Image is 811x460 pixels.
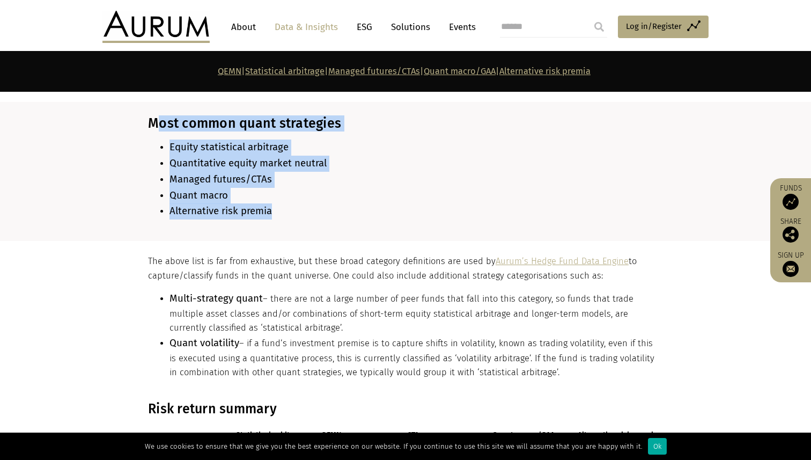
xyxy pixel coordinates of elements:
[499,66,591,76] a: Alternative risk premia
[321,429,401,441] span: QEMN
[218,66,241,76] a: QEMN
[269,17,343,37] a: Data & Insights
[148,254,660,283] p: The above list is far from exhaustive, but these broad category definitions are used by to captur...
[351,17,378,37] a: ESG
[236,429,316,441] span: Statistical arbitrage
[169,141,289,153] b: Equity statistical arbitrage
[776,218,806,243] div: Share
[169,293,263,304] span: Multi-strategy quant
[783,261,799,277] img: Sign up to our newsletter
[496,256,629,266] a: Aurum’s Hedge Fund Data Engine
[148,115,660,132] h3: Most common quant strategies
[407,429,487,441] span: CTAs
[618,16,709,38] a: Log in/Register
[169,205,272,217] span: Alternative risk premia
[492,429,572,441] span: Quant macro/GAA
[578,429,658,441] span: Alternative risk premia
[226,17,261,37] a: About
[386,17,436,37] a: Solutions
[444,17,476,37] a: Events
[169,173,272,185] span: Managed futures/CTAs
[328,66,420,76] a: Managed futures/CTAs
[776,251,806,277] a: Sign up
[169,337,239,349] span: Quant volatility
[588,16,610,38] input: Submit
[102,11,210,43] img: Aurum
[648,438,667,455] div: Ok
[783,194,799,210] img: Access Funds
[783,227,799,243] img: Share this post
[218,66,591,76] strong: | | | |
[169,157,327,169] span: Quantitative equity market neutral
[776,184,806,210] a: Funds
[169,291,660,335] li: – there are not a large number of peer funds that fall into this category, so funds that trade mu...
[148,401,660,417] h3: Risk return summary
[169,189,228,201] span: Quant macro
[424,66,496,76] a: Quant macro/GAA
[626,20,682,33] span: Log in/Register
[169,335,660,380] li: – if a fund’s investment premise is to capture shifts in volatility, known as trading volatility,...
[245,66,325,76] a: Statistical arbitrage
